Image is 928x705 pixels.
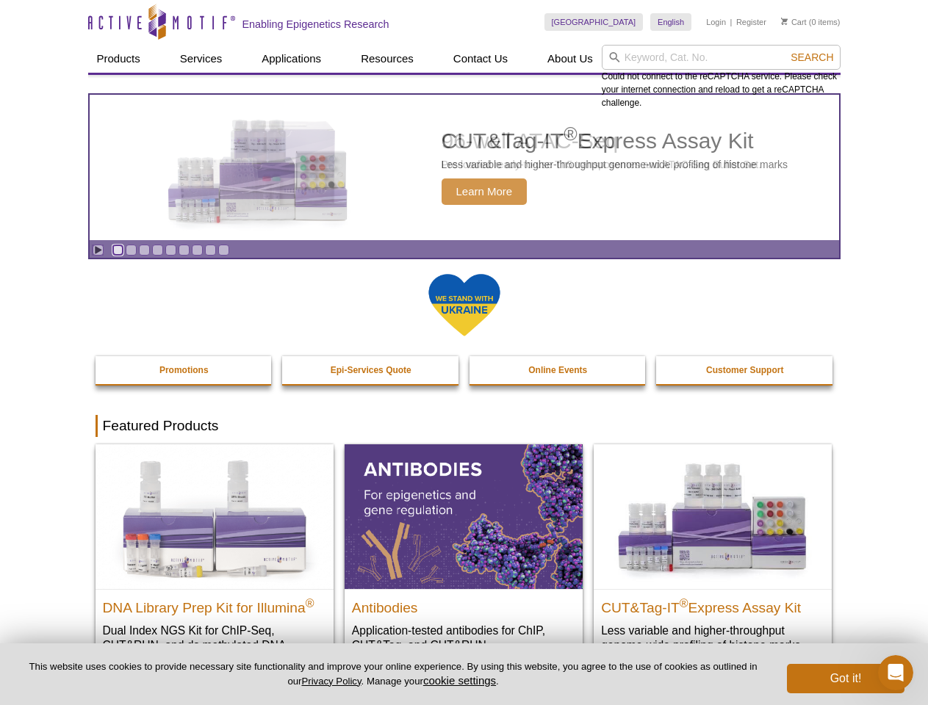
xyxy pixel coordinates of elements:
[24,660,763,688] p: This website uses cookies to provide necessary site functionality and improve your online experie...
[242,18,389,31] h2: Enabling Epigenetics Research
[282,356,460,384] a: Epi-Services Quote
[594,444,832,588] img: CUT&Tag-IT® Express Assay Kit
[192,245,203,256] a: Go to slide 7
[602,45,841,109] div: Could not connect to the reCAPTCHA service. Please check your internet connection and reload to g...
[306,596,314,609] sup: ®
[352,593,575,615] h2: Antibodies
[90,95,839,240] a: CUT&Tag-IT Express Assay Kit CUT&Tag-IT®Express Assay Kit Less variable and higher-throughput gen...
[345,444,583,667] a: All Antibodies Antibodies Application-tested antibodies for ChIP, CUT&Tag, and CUT&RUN.
[539,45,602,73] a: About Us
[205,245,216,256] a: Go to slide 8
[781,17,807,27] a: Cart
[345,444,583,588] img: All Antibodies
[423,674,496,687] button: cookie settings
[152,245,163,256] a: Go to slide 4
[442,178,528,205] span: Learn More
[706,365,783,375] strong: Customer Support
[781,13,841,31] li: (0 items)
[331,365,411,375] strong: Epi-Services Quote
[528,365,587,375] strong: Online Events
[88,45,149,73] a: Products
[96,444,334,588] img: DNA Library Prep Kit for Illumina
[787,664,904,693] button: Got it!
[594,444,832,667] a: CUT&Tag-IT® Express Assay Kit CUT&Tag-IT®Express Assay Kit Less variable and higher-throughput ge...
[442,130,788,152] h2: CUT&Tag-IT Express Assay Kit
[878,655,913,690] iframe: Intercom live chat
[301,676,361,687] a: Privacy Policy
[137,87,379,248] img: CUT&Tag-IT Express Assay Kit
[103,593,326,615] h2: DNA Library Prep Kit for Illumina
[445,45,517,73] a: Contact Us
[96,415,833,437] h2: Featured Products
[470,356,647,384] a: Online Events
[544,13,644,31] a: [GEOGRAPHIC_DATA]
[656,356,834,384] a: Customer Support
[96,444,334,681] a: DNA Library Prep Kit for Illumina DNA Library Prep Kit for Illumina® Dual Index NGS Kit for ChIP-...
[126,245,137,256] a: Go to slide 2
[253,45,330,73] a: Applications
[179,245,190,256] a: Go to slide 6
[730,13,733,31] li: |
[165,245,176,256] a: Go to slide 5
[112,245,123,256] a: Go to slide 1
[706,17,726,27] a: Login
[602,45,841,70] input: Keyword, Cat. No.
[791,51,833,63] span: Search
[93,245,104,256] a: Toggle autoplay
[564,123,577,144] sup: ®
[96,356,273,384] a: Promotions
[442,158,788,171] p: Less variable and higher-throughput genome-wide profiling of histone marks
[601,593,824,615] h2: CUT&Tag-IT Express Assay Kit
[650,13,691,31] a: English
[781,18,788,25] img: Your Cart
[736,17,766,27] a: Register
[680,596,688,609] sup: ®
[171,45,231,73] a: Services
[352,45,422,73] a: Resources
[139,245,150,256] a: Go to slide 3
[218,245,229,256] a: Go to slide 9
[90,95,839,240] article: CUT&Tag-IT Express Assay Kit
[103,623,326,668] p: Dual Index NGS Kit for ChIP-Seq, CUT&RUN, and ds methylated DNA assays.
[428,272,501,338] img: We Stand With Ukraine
[786,51,838,64] button: Search
[352,623,575,653] p: Application-tested antibodies for ChIP, CUT&Tag, and CUT&RUN.
[601,623,824,653] p: Less variable and higher-throughput genome-wide profiling of histone marks​.
[159,365,209,375] strong: Promotions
